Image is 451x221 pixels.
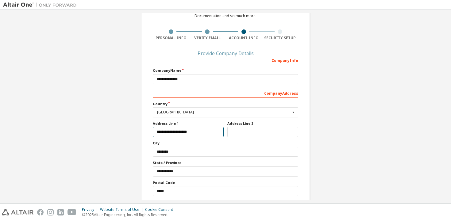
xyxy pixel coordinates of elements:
[47,209,54,215] img: instagram.svg
[225,36,262,40] div: Account Info
[227,121,298,126] label: Address Line 2
[153,55,298,65] div: Company Info
[153,141,298,146] label: City
[67,209,76,215] img: youtube.svg
[145,207,177,212] div: Cookie Consent
[183,9,268,18] div: For Free Trials, Licenses, Downloads, Learning & Documentation and so much more.
[100,207,145,212] div: Website Terms of Use
[262,36,299,40] div: Security Setup
[57,209,64,215] img: linkedin.svg
[3,2,80,8] img: Altair One
[153,180,298,185] label: Postal Code
[37,209,44,215] img: facebook.svg
[82,212,177,217] p: © 2025 Altair Engineering, Inc. All Rights Reserved.
[189,36,226,40] div: Verify Email
[2,209,33,215] img: altair_logo.svg
[153,36,189,40] div: Personal Info
[157,110,291,114] div: [GEOGRAPHIC_DATA]
[153,101,298,106] label: Country
[153,121,224,126] label: Address Line 1
[153,68,298,73] label: Company Name
[153,160,298,165] label: State / Province
[153,88,298,98] div: Company Address
[153,51,298,55] div: Provide Company Details
[82,207,100,212] div: Privacy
